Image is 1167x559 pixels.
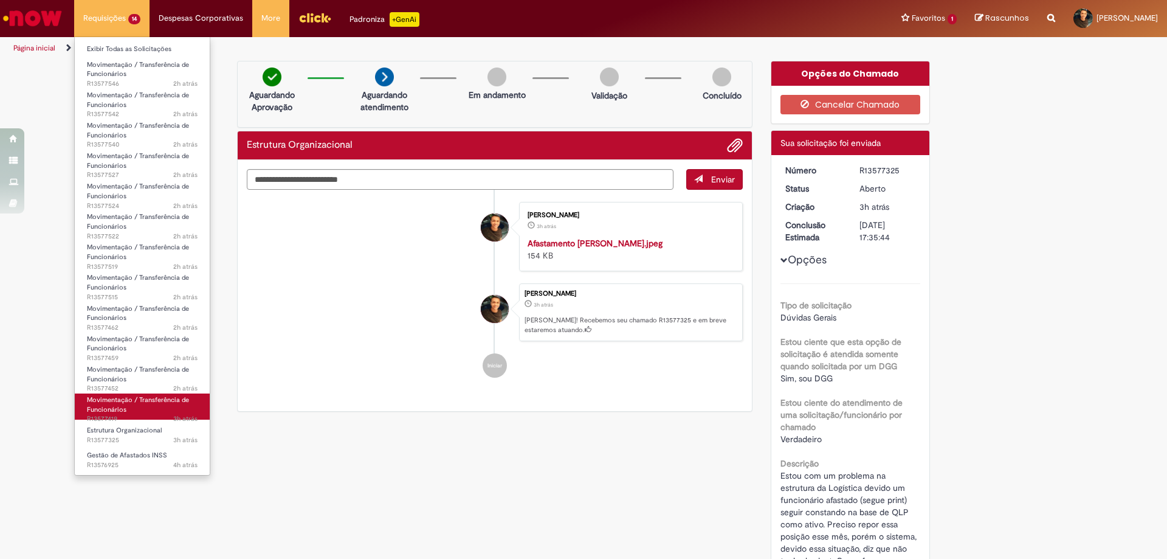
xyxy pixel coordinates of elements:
[528,237,730,262] div: 154 KB
[87,273,189,292] span: Movimentação / Transferência de Funcionários
[87,151,189,170] span: Movimentação / Transferência de Funcionários
[487,68,506,86] img: img-circle-grey.png
[173,201,198,210] span: 2h atrás
[525,290,736,297] div: [PERSON_NAME]
[525,316,736,335] p: [PERSON_NAME]! Recebemos seu chamado R13577325 e em breve estaremos atuando.
[87,353,198,363] span: R13577459
[703,89,742,102] p: Concluído
[173,109,198,119] span: 2h atrás
[173,384,198,393] span: 2h atrás
[261,12,280,24] span: More
[87,395,189,414] span: Movimentação / Transferência de Funcionários
[534,301,553,308] time: 29/09/2025 14:35:41
[859,201,889,212] span: 3h atrás
[975,13,1029,24] a: Rascunhos
[173,293,198,302] span: 2h atrás
[75,424,210,446] a: Aberto R13577325 : Estrutura Organizacional
[247,190,743,391] ul: Histórico de tíquete
[87,451,167,460] span: Gestão de Afastados INSS
[75,449,210,471] a: Aberto R13576925 : Gestão de Afastados INSS
[173,414,198,423] time: 29/09/2025 14:48:17
[75,241,210,267] a: Aberto R13577519 : Movimentação / Transferência de Funcionários
[1,6,64,30] img: ServiceNow
[87,323,198,333] span: R13577462
[9,37,769,60] ul: Trilhas de página
[355,89,414,113] p: Aguardando atendimento
[780,137,881,148] span: Sua solicitação foi enviada
[75,363,210,389] a: Aberto R13577452 : Movimentação / Transferência de Funcionários
[87,384,198,394] span: R13577452
[859,201,889,212] time: 29/09/2025 14:35:41
[173,232,198,241] span: 2h atrás
[173,201,198,210] time: 29/09/2025 15:00:43
[87,335,189,353] span: Movimentação / Transferência de Funcionários
[528,212,730,219] div: [PERSON_NAME]
[173,384,198,393] time: 29/09/2025 14:52:51
[83,12,126,24] span: Requisições
[87,414,198,424] span: R13577419
[87,262,198,272] span: R13577519
[173,109,198,119] time: 29/09/2025 15:04:04
[173,414,198,423] span: 3h atrás
[534,301,553,308] span: 3h atrás
[247,140,353,151] h2: Estrutura Organizacional Histórico de tíquete
[247,169,673,190] textarea: Digite sua mensagem aqui...
[780,373,833,384] span: Sim, sou DGG
[780,336,901,372] b: Estou ciente que esta opção de solicitação é atendida somente quando solicitada por um DGG
[859,164,916,176] div: R13577325
[776,182,851,195] dt: Status
[173,353,198,363] span: 2h atrás
[173,140,198,149] span: 2h atrás
[75,271,210,297] a: Aberto R13577515 : Movimentação / Transferência de Funcionários
[469,89,526,101] p: Em andamento
[173,436,198,445] span: 3h atrás
[859,219,916,243] div: [DATE] 17:35:44
[13,43,55,53] a: Página inicial
[173,460,198,470] span: 4h atrás
[87,201,198,211] span: R13577524
[859,201,916,213] div: 29/09/2025 14:35:41
[776,164,851,176] dt: Número
[173,323,198,332] span: 2h atrás
[173,353,198,363] time: 29/09/2025 14:53:21
[537,223,556,230] time: 29/09/2025 14:35:34
[87,212,189,231] span: Movimentação / Transferência de Funcionários
[771,61,930,86] div: Opções do Chamado
[173,262,198,271] time: 29/09/2025 15:00:16
[912,12,945,24] span: Favoritos
[780,95,921,114] button: Cancelar Chamado
[173,436,198,445] time: 29/09/2025 14:35:42
[173,170,198,179] time: 29/09/2025 15:00:57
[75,394,210,420] a: Aberto R13577419 : Movimentação / Transferência de Funcionários
[159,12,243,24] span: Despesas Corporativas
[243,89,301,113] p: Aguardando Aprovação
[128,14,140,24] span: 14
[173,79,198,88] span: 2h atrás
[298,9,331,27] img: click_logo_yellow_360x200.png
[780,458,819,469] b: Descrição
[87,91,189,109] span: Movimentação / Transferência de Funcionários
[75,333,210,359] a: Aberto R13577459 : Movimentação / Transferência de Funcionários
[75,302,210,328] a: Aberto R13577462 : Movimentação / Transferência de Funcionários
[173,323,198,332] time: 29/09/2025 14:53:38
[537,223,556,230] span: 3h atrás
[173,262,198,271] span: 2h atrás
[87,436,198,445] span: R13577325
[780,434,822,445] span: Verdadeiro
[776,219,851,243] dt: Conclusão Estimada
[247,283,743,342] li: Carlos Andre Goncalves
[87,170,198,180] span: R13577527
[349,12,419,27] div: Padroniza
[173,232,198,241] time: 29/09/2025 15:00:31
[173,293,198,302] time: 29/09/2025 14:59:57
[75,180,210,206] a: Aberto R13577524 : Movimentação / Transferência de Funcionários
[87,232,198,241] span: R13577522
[75,119,210,145] a: Aberto R13577540 : Movimentação / Transferência de Funcionários
[375,68,394,86] img: arrow-next.png
[87,121,189,140] span: Movimentação / Transferência de Funcionários
[528,238,663,249] strong: Afastamento [PERSON_NAME].jpeg
[173,140,198,149] time: 29/09/2025 15:03:57
[948,14,957,24] span: 1
[780,312,836,323] span: Dúvidas Gerais
[1096,13,1158,23] span: [PERSON_NAME]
